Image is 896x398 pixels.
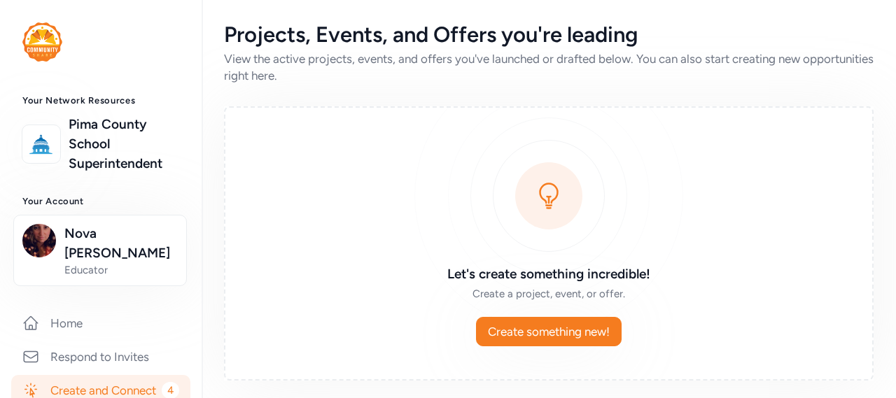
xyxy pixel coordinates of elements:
h3: Let's create something incredible! [347,264,750,284]
img: logo [26,129,57,159]
button: Nova [PERSON_NAME]Educator [13,215,187,286]
a: Respond to Invites [11,341,190,372]
div: Create a project, event, or offer. [347,287,750,301]
a: Pima County School Superintendent [69,115,179,173]
img: logo [22,22,62,62]
span: Educator [64,263,178,277]
div: Projects, Events, and Offers you're leading [224,22,874,48]
h3: Your Network Resources [22,95,179,106]
span: Create something new! [488,323,610,340]
a: Home [11,308,190,339]
h3: Your Account [22,196,179,207]
button: Create something new! [476,317,622,346]
div: View the active projects, events, and offers you've launched or drafted below. You can also start... [224,50,874,84]
span: Nova [PERSON_NAME] [64,224,178,263]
